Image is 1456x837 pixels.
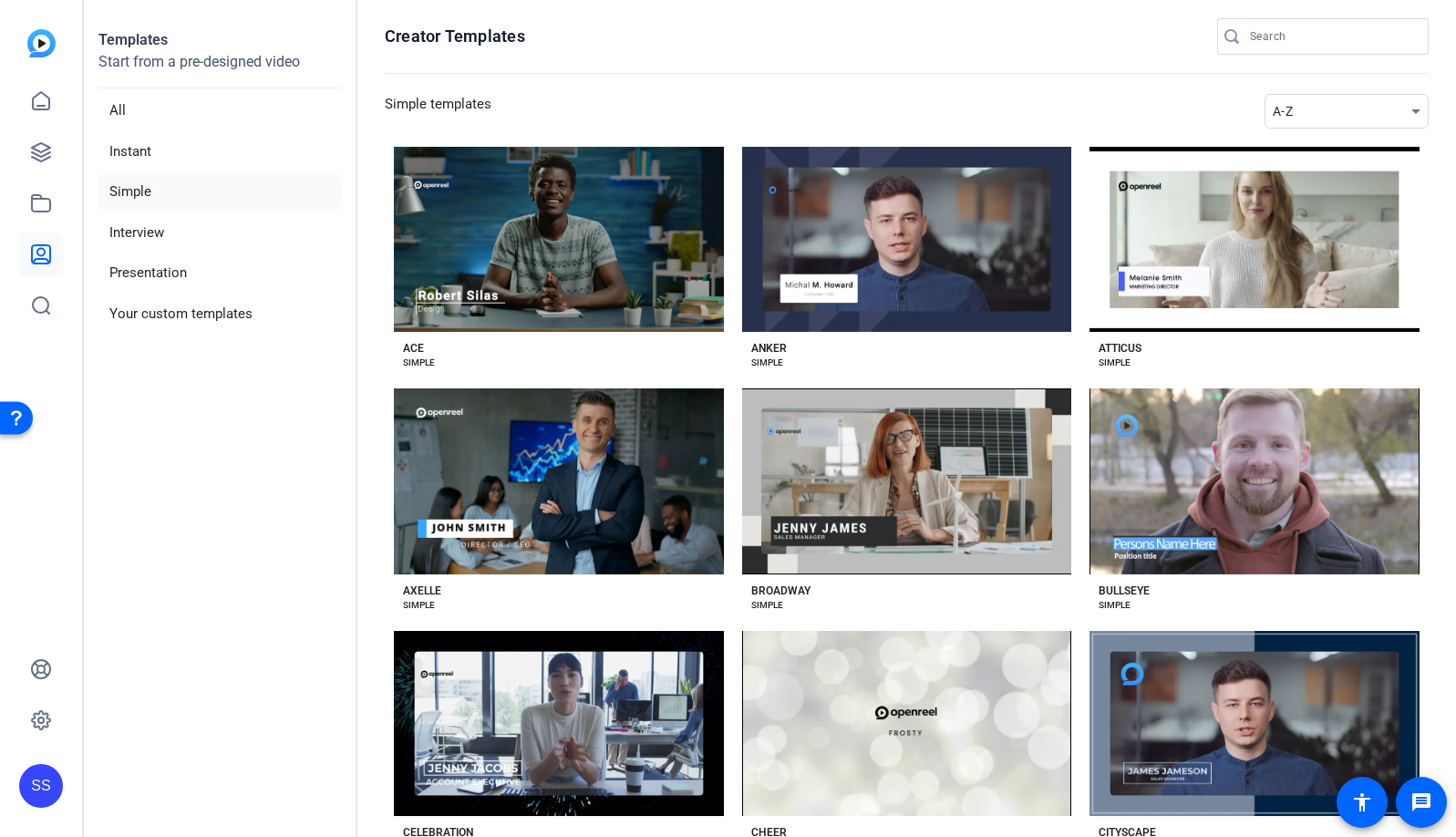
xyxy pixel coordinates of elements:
[385,26,525,47] h1: Creator Templates
[98,254,341,292] li: Presentation
[98,214,341,252] li: Interview
[751,356,783,370] div: SIMPLE
[1099,598,1131,613] div: SIMPLE
[751,584,811,598] div: BROADWAY
[394,147,724,332] button: Template image
[19,764,63,808] div: SS
[1099,341,1141,356] div: ATTICUS
[385,94,491,129] h3: Simple templates
[742,147,1072,332] button: Template image
[1089,147,1420,332] button: Template image
[1250,26,1414,47] input: Search
[751,341,787,356] div: ANKER
[1351,791,1373,813] mat-icon: accessibility
[98,51,341,88] p: Start from a pre-designed video
[1099,356,1131,370] div: SIMPLE
[394,388,724,573] button: Template image
[394,631,724,816] button: Template image
[1410,791,1432,813] mat-icon: message
[1273,104,1293,119] span: A-Z
[403,598,435,613] div: SIMPLE
[98,295,341,333] li: Your custom templates
[27,29,56,57] img: blue-gradient.svg
[742,388,1072,573] button: Template image
[98,173,341,211] li: Simple
[403,356,435,370] div: SIMPLE
[1089,631,1420,816] button: Template image
[1099,584,1150,598] div: BULLSEYE
[742,631,1072,816] button: Template image
[751,598,783,613] div: SIMPLE
[98,133,341,170] li: Instant
[403,341,424,356] div: ACE
[98,92,341,129] li: All
[98,31,168,48] strong: Templates
[1089,388,1420,573] button: Template image
[403,584,441,598] div: AXELLE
